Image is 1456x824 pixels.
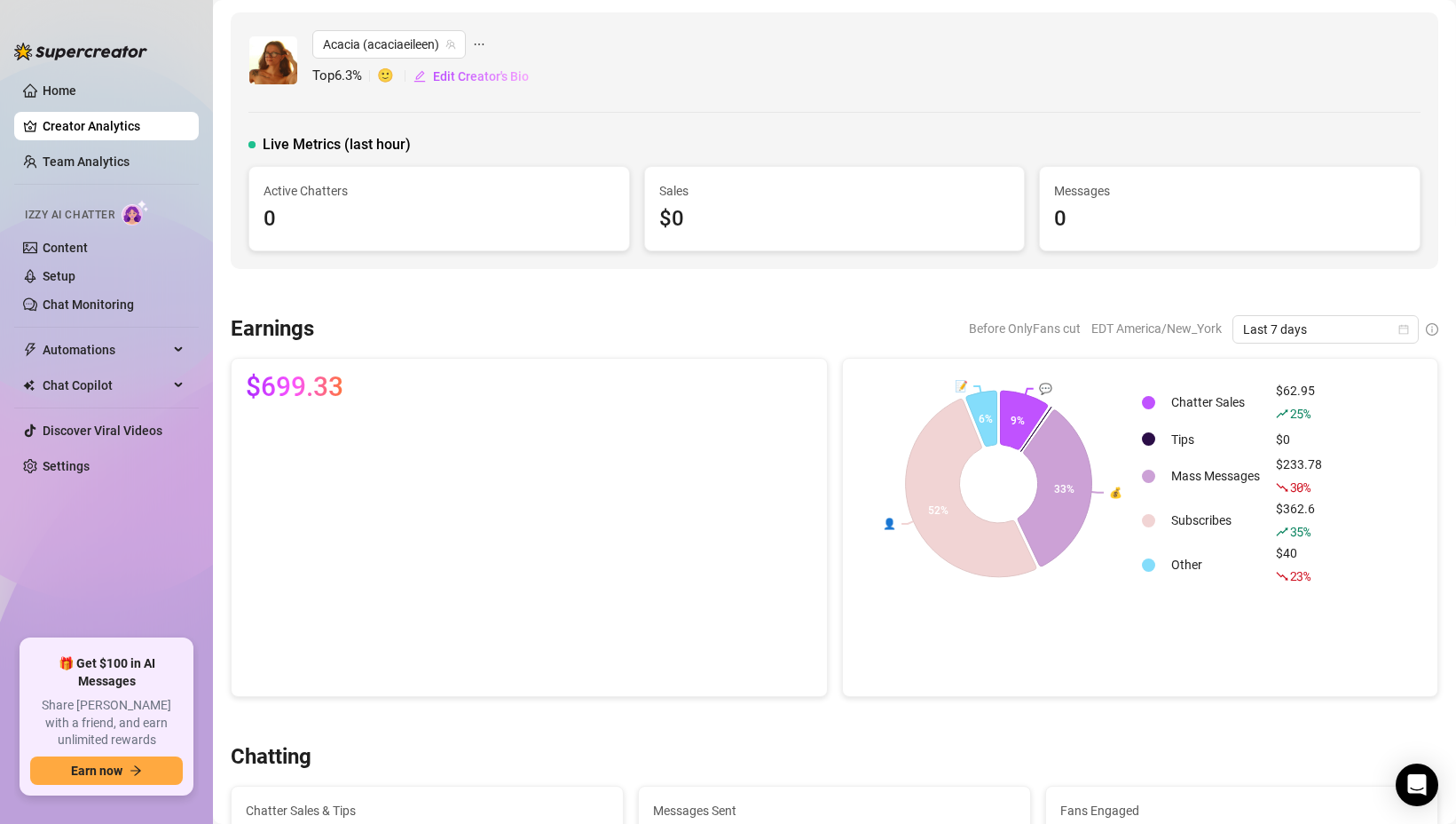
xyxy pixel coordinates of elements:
[1290,479,1310,495] span: 30 %
[1276,381,1322,424] div: $62.95
[122,200,149,226] img: AI Chatter
[969,315,1081,342] span: Before OnlyFans cut
[130,765,142,777] span: arrow-right
[249,36,297,84] img: Acacia
[1060,801,1423,820] span: Fans Engaged
[43,459,90,473] a: Settings
[653,801,1016,820] span: Messages Sent
[1109,485,1122,498] text: 💰
[1290,405,1310,422] span: 25 %
[1091,315,1222,342] span: EDT America/New_York
[1164,381,1267,424] td: Chatter Sales
[1276,455,1322,497] div: $233.78
[1164,425,1267,453] td: Tips
[1398,324,1409,335] span: calendar
[30,655,183,690] span: 🎁 Get $100 in AI Messages
[246,373,343,401] span: $699.33
[445,39,456,50] span: team
[1276,570,1288,582] span: fall
[43,83,76,98] a: Home
[955,379,968,392] text: 📝
[43,336,169,364] span: Automations
[1290,523,1310,540] span: 35 %
[1276,481,1288,494] span: fall
[30,697,183,749] span: Share [PERSON_NAME] with a friend, and earn unlimited rewards
[43,112,185,140] a: Creator Analytics
[25,207,114,224] span: Izzy AI Chatter
[43,241,88,255] a: Content
[1276,408,1288,420] span: rise
[264,202,615,236] div: 0
[231,315,314,344] h3: Earnings
[323,31,455,58] span: Acacia (acaciaeileen)
[43,424,162,438] a: Discover Viral Videos
[263,134,411,155] span: Live Metrics (last hour)
[1054,202,1405,236] div: 0
[23,343,37,357] span: thunderbolt
[473,30,485,59] span: ellipsis
[246,801,609,820] span: Chatter Sales & Tips
[1243,316,1408,343] span: Last 7 days
[1054,181,1405,201] span: Messages
[312,66,377,87] span: Top 6.3 %
[1038,381,1051,394] text: 💬
[14,43,147,60] img: logo-BBDzfeDw.svg
[43,297,134,312] a: Chat Monitoring
[883,517,896,530] text: 👤
[231,743,311,772] h3: Chatting
[30,757,183,785] button: Earn nowarrow-right
[413,62,530,91] button: Edit Creator's Bio
[43,269,75,283] a: Setup
[1164,543,1267,586] td: Other
[1164,455,1267,497] td: Mass Messages
[1276,526,1288,538] span: rise
[433,69,529,83] span: Edit Creator's Bio
[264,181,615,201] span: Active Chatters
[1164,499,1267,542] td: Subscribes
[43,371,169,400] span: Chat Copilot
[1290,567,1310,584] span: 23 %
[1276,543,1322,586] div: $40
[71,764,122,778] span: Earn now
[43,154,130,169] a: Team Analytics
[1396,764,1438,806] div: Open Intercom Messenger
[1276,499,1322,542] div: $362.6
[659,202,1011,236] div: $0
[1426,323,1438,336] span: info-circle
[659,181,1011,201] span: Sales
[1276,430,1322,449] div: $0
[23,379,35,392] img: Chat Copilot
[377,66,413,87] span: 🙂
[413,70,426,83] span: edit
